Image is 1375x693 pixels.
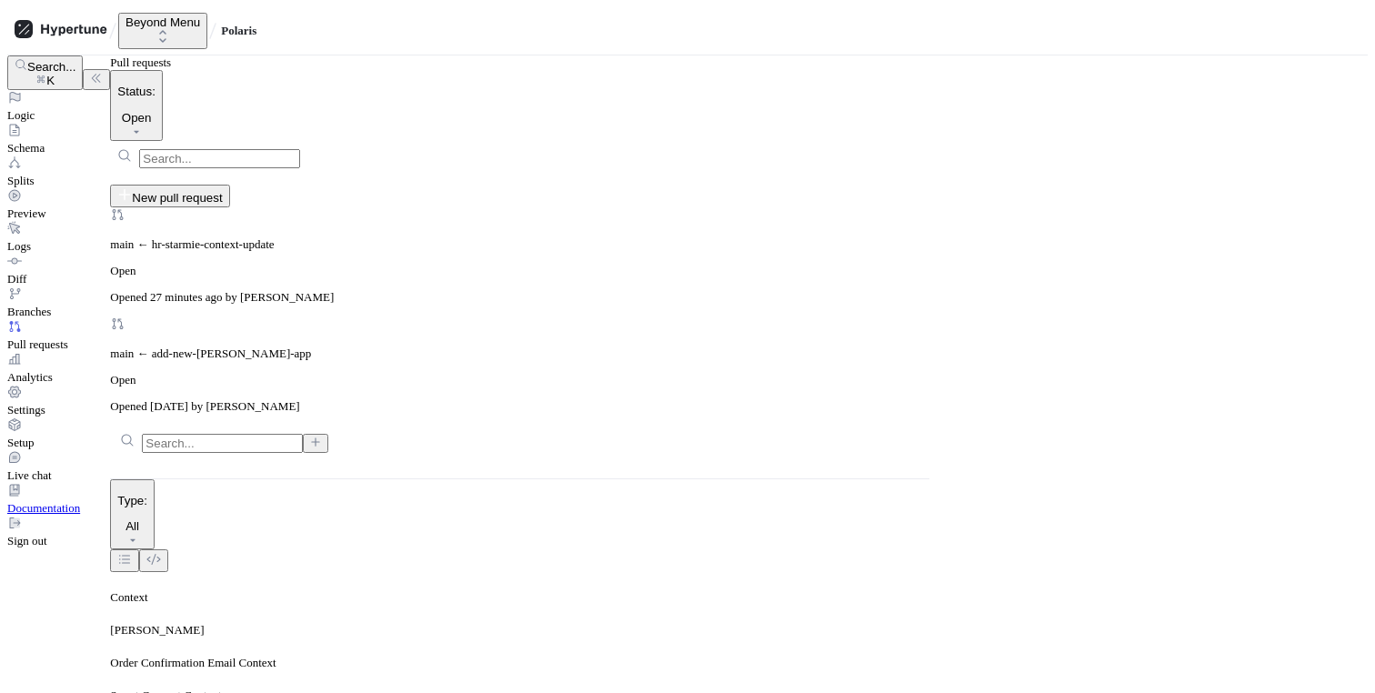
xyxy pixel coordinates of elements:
div: Documentation [7,501,110,516]
div: Beyond Menu [125,15,200,29]
div: Splits [7,174,110,188]
p: main ← hr-starmie-context-update [110,237,929,252]
div: Settings [7,403,110,417]
div: Schema [7,141,110,156]
p: main ← add-new-[PERSON_NAME]-app [110,346,929,361]
p: Type: [117,494,147,507]
div: K [15,74,75,87]
div: Preview [7,206,110,221]
div: Diff [7,272,110,286]
span: Polaris [221,24,256,37]
div: Logic [7,108,110,123]
div: Branches [7,305,110,319]
div: Pull requests [7,337,110,352]
div: [PERSON_NAME] [110,623,929,638]
input: Search... [142,434,303,453]
button: Status: Open [110,70,163,141]
div: Sign out [7,534,110,548]
p: Status: [117,85,156,98]
button: Search...K [7,55,83,90]
div: All [117,519,147,533]
div: Open [110,264,929,278]
button: Beyond Menu [118,13,207,49]
span: New pull request [132,191,222,205]
div: Open [117,111,156,125]
p: Opened [DATE] by [PERSON_NAME] [110,399,929,414]
div: Open [110,373,929,387]
div: Order Confirmation Email Context [110,656,929,670]
p: Opened 27 minutes ago by [PERSON_NAME] [110,290,929,305]
div: Live chat [7,468,110,483]
div: Pull requests [110,55,929,70]
div: Setup [7,436,110,450]
div: Context [110,590,929,605]
div: Analytics [7,370,110,385]
span: Search... [27,60,75,74]
button: New pull request [110,185,229,207]
div: Logs [7,239,110,254]
input: Search... [139,149,300,168]
button: Type: All [110,479,155,550]
a: Documentation [7,483,110,516]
